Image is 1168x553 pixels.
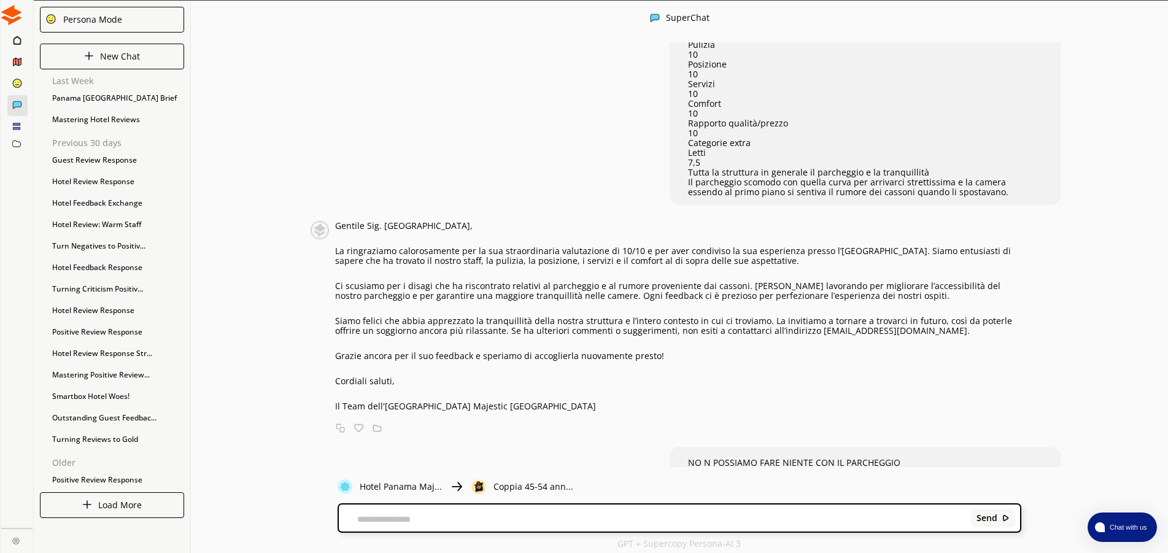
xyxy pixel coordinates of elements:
[46,280,190,298] div: Turning Criticism Positiv...
[688,69,1042,79] p: 10
[335,376,1021,386] p: Cordiali saluti,
[360,482,442,492] p: Hotel Panama Maj...
[493,482,573,492] p: Coppia 45-54 ann...
[688,99,1042,109] p: Comfort
[335,316,1021,336] p: Siamo felici che abbia apprezzato la tranquillità della nostra struttura e l’intero contesto in c...
[46,366,190,384] div: Mastering Positive Review...
[688,118,1042,128] p: Rapporto qualità/prezzo
[46,409,190,427] div: Outstanding Guest Feedbac...
[12,537,20,544] img: Close
[59,15,122,25] div: Persona Mode
[688,138,1042,148] p: Categorie extra
[98,500,142,510] p: Load More
[688,457,900,468] span: NO N POSSIAMO FARE NIENTE CON IL PARCHEGGIO
[84,51,94,61] img: Close
[46,301,190,320] div: Hotel Review Response
[52,458,190,468] p: Older
[45,14,56,25] img: Close
[82,500,92,509] img: Close
[688,79,1042,89] p: Servizi
[1,528,33,550] a: Close
[617,539,741,549] p: GPT + Supercopy Persona-AI 3
[100,52,140,61] p: New Chat
[46,430,190,449] div: Turning Reviews to Gold
[688,60,1042,69] p: Posizione
[354,423,363,433] img: Favorite
[688,177,1042,197] p: Il parcheggio scomodo con quella curva per arrivarci strettissima e la camera essendo al primo pi...
[46,323,190,341] div: Positive Review Response
[688,158,1042,168] p: 7,5
[1105,522,1150,532] span: Chat with us
[46,471,190,489] div: Positive Review Response
[688,168,1042,177] p: Tutta la struttura in generale il parcheggio e la tranquillità
[688,40,1042,50] p: Pulizia
[311,221,329,239] img: Close
[46,194,190,212] div: Hotel Feedback Exchange
[688,128,1042,138] p: 10
[46,258,190,277] div: Hotel Feedback Response
[449,479,464,494] img: Close
[688,50,1042,60] p: 10
[688,109,1042,118] p: 10
[650,13,660,23] img: Close
[338,479,352,494] img: Close
[688,148,1042,158] p: Letti
[977,513,997,523] b: Send
[336,423,345,433] img: Copy
[46,237,190,255] div: Turn Negatives to Positiv...
[666,13,710,25] div: SuperChat
[335,221,1021,231] p: Gentile Sig. [GEOGRAPHIC_DATA],
[46,172,190,191] div: Hotel Review Response
[335,401,1021,411] p: Il Team dell'[GEOGRAPHIC_DATA] Majestic [GEOGRAPHIC_DATA]
[52,138,190,148] p: Previous 30 days
[471,479,486,494] img: Close
[46,110,190,129] div: Mastering Hotel Reviews
[46,344,190,363] div: Hotel Review Response Str...
[688,89,1042,99] p: 10
[46,387,190,406] div: Smartbox Hotel Woes!
[335,281,1021,301] p: Ci scusiamo per i disagi che ha riscontrato relativi al parcheggio e al rumore proveniente dai ca...
[46,89,190,107] div: Panama [GEOGRAPHIC_DATA] Brief
[1,5,21,25] img: Close
[1002,514,1010,522] img: Close
[52,76,190,86] p: Last Week
[46,151,190,169] div: Guest Review Response
[335,351,1021,361] p: Grazie ancora per il suo feedback e speriamo di accoglierla nuovamente presto!
[373,423,382,433] img: Save
[335,246,1021,266] p: La ringraziamo calorosamente per la sua straordinaria valutazione di 10/10 e per aver condiviso l...
[1088,512,1157,542] button: atlas-launcher
[46,215,190,234] div: Hotel Review: Warm Staff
